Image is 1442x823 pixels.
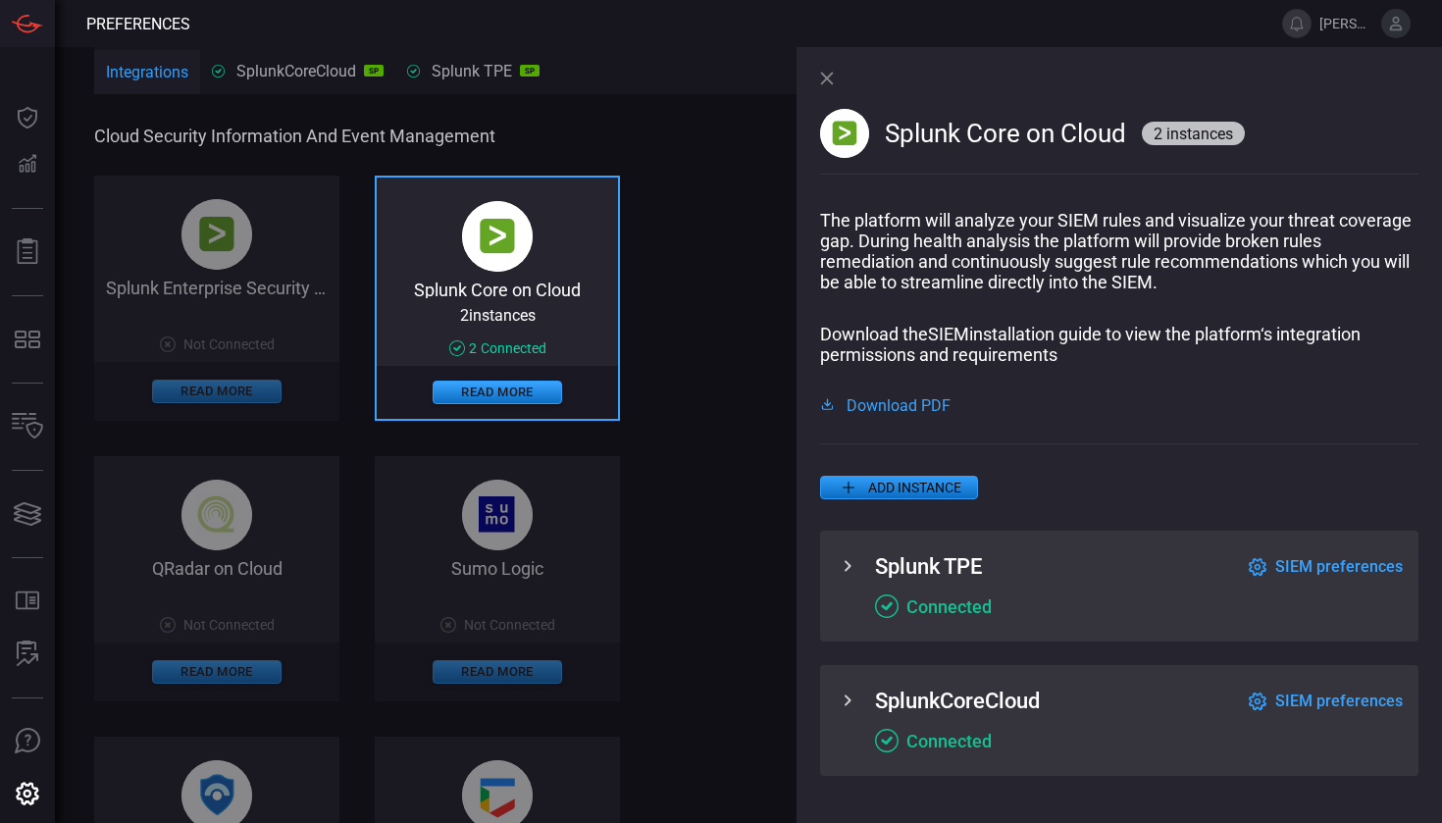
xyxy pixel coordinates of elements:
div: SP [520,65,540,77]
span: Splunk Core on Cloud [885,119,1126,148]
p: The platform will analyze your SIEM rules and visualize your threat coverage gap. During health a... [820,210,1418,292]
span: Cloud Security Information and Event Management [94,126,810,146]
span: SIEM preferences [1275,692,1403,710]
button: SplunkCoreCloudSP [200,47,395,94]
div: SplunkCoreCloud [212,62,384,80]
button: Cards [4,490,51,538]
span: Download PDF [847,396,951,412]
span: 2 [1154,125,1162,143]
span: SplunkCoreCloud [875,689,1040,713]
button: ADD INSTANCE [820,476,978,499]
p: Download the SIEM installation guide to view the platform‘s integration permissions and requirements [820,324,1418,365]
button: Preferences [4,771,51,818]
button: Detections [4,141,51,188]
button: Read More [433,381,562,404]
button: Rule Catalog [4,578,51,625]
button: Reports [4,229,51,276]
button: SIEM preferences [1248,689,1403,713]
div: Connected [875,729,992,752]
span: Preferences [86,15,190,33]
span: instances [1166,125,1233,143]
span: Connected [481,340,546,356]
img: splunk-B-AX9-PE.png [462,201,533,272]
div: SP [364,65,384,77]
button: MITRE - Detection Posture [4,316,51,363]
span: SIEM preferences [1275,557,1403,576]
a: Download PDF [820,396,1418,412]
button: SIEM preferences [1248,554,1403,579]
button: ALERT ANALYSIS [4,631,51,678]
div: Splunk TPE [407,62,540,80]
div: 2 [449,340,546,356]
span: [PERSON_NAME][EMAIL_ADDRESS][DOMAIN_NAME] [1319,16,1373,31]
img: splunk-B-AX9-PE.png [820,109,869,158]
div: Connected [875,594,992,618]
button: Ask Us A Question [4,718,51,765]
button: Integrations [94,50,200,97]
button: Dashboard [4,94,51,141]
div: Splunk Core on Cloud [377,280,618,298]
span: Splunk TPE [875,554,982,579]
span: 2 instance s [460,306,536,325]
button: Inventory [4,403,51,450]
button: Splunk TPESP [395,47,551,94]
